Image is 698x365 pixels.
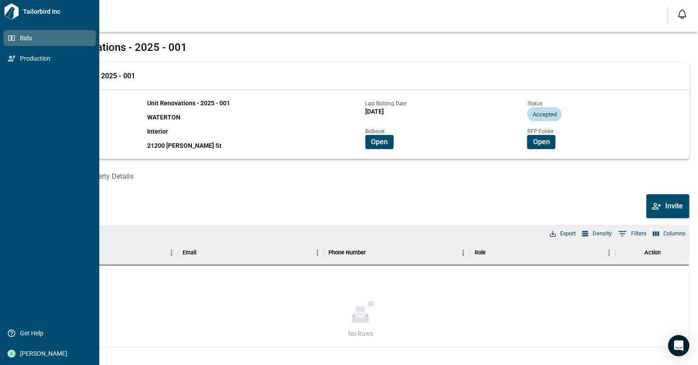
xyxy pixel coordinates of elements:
div: Phone Number [328,240,366,265]
div: base tabs [23,166,698,187]
span: Interior [147,128,168,135]
div: Open Intercom Messenger [668,335,689,356]
span: Accepted [527,111,562,118]
span: Last Bidding Date [365,100,406,107]
button: Density [580,228,614,239]
div: Phone Number [324,240,470,265]
span: Open [371,138,388,146]
span: Unit Renovations - 2025 - 001 [45,41,187,54]
span: Open [533,138,550,146]
div: Role [474,240,485,265]
button: Select columns [651,228,688,239]
div: Email [178,240,324,265]
button: Open [365,135,394,149]
button: Open notification feed [675,7,689,21]
span: RFP Folder [527,128,553,134]
div: Role [470,240,616,265]
span: Bids [16,34,87,42]
span: Property Details [84,172,133,181]
button: Invite [646,194,689,218]
button: Sort [366,246,378,259]
div: Name [32,240,178,265]
span: WATERTON [147,114,180,121]
button: Open [527,135,555,149]
a: Open [527,137,555,146]
button: Sort [196,246,209,259]
span: [PERSON_NAME] [16,349,87,358]
span: Status [527,100,542,107]
button: Menu [456,246,470,259]
a: Bids [4,30,96,46]
button: Menu [165,246,178,259]
a: Open [365,137,394,146]
span: Bidbook [365,128,385,134]
div: Action [616,240,689,265]
span: Get Help [16,329,87,338]
span: 21200 [PERSON_NAME] St [147,142,222,149]
span: Production [16,54,87,63]
span: Unit Renovations - 2025 - 001 [147,100,230,107]
span: No Rows [348,329,373,338]
span: [DATE] [365,108,384,115]
a: Production [4,50,96,66]
button: Sort [485,246,498,259]
button: Menu [602,246,616,259]
button: Menu [311,246,324,259]
button: Show filters [616,227,649,241]
span: Tailorbird Inc [19,7,96,16]
button: Export [547,228,578,239]
div: Action [644,240,660,265]
span: Invite [665,202,683,211]
div: Email [183,240,196,265]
